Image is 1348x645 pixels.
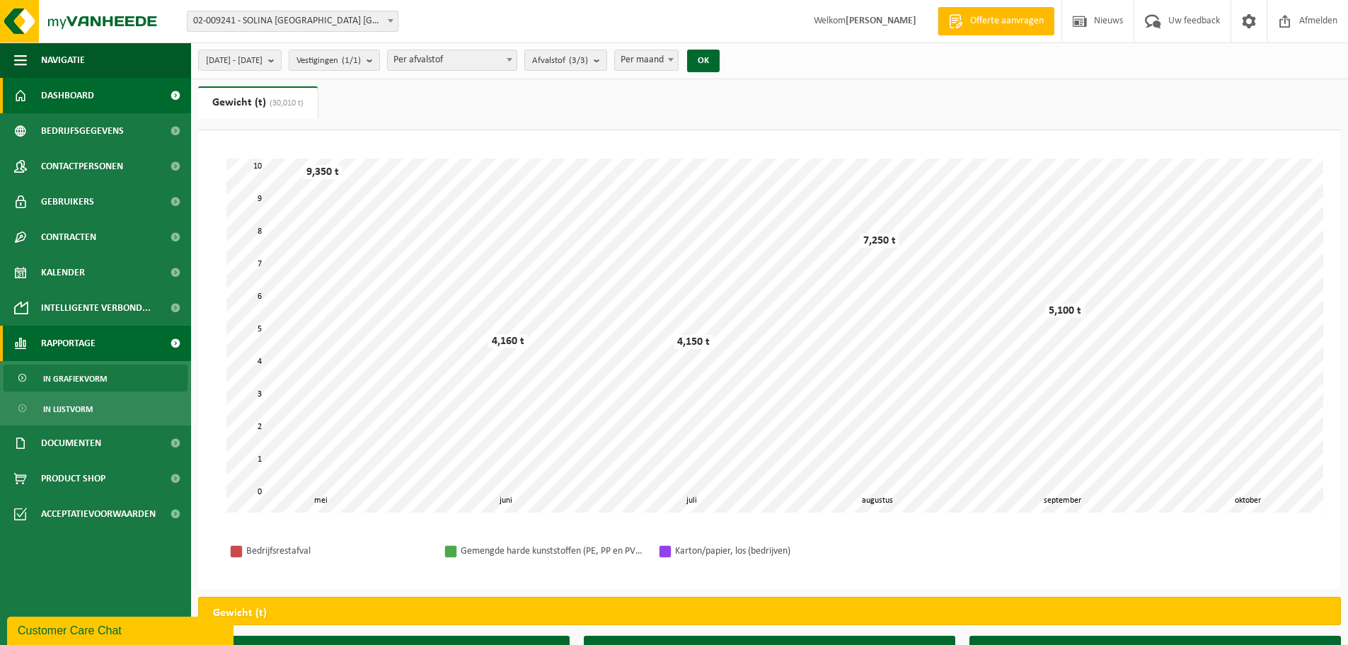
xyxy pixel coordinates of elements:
[41,290,151,326] span: Intelligente verbond...
[4,395,188,422] a: In lijstvorm
[303,165,342,179] div: 9,350 t
[675,542,859,560] div: Karton/papier, los (bedrijven)
[289,50,380,71] button: Vestigingen(1/1)
[198,86,318,119] a: Gewicht (t)
[41,255,85,290] span: Kalender
[198,50,282,71] button: [DATE] - [DATE]
[41,42,85,78] span: Navigatie
[846,16,916,26] strong: [PERSON_NAME]
[387,50,517,71] span: Per afvalstof
[199,598,281,629] h2: Gewicht (t)
[41,113,124,149] span: Bedrijfsgegevens
[860,234,899,248] div: 7,250 t
[188,11,398,31] span: 02-009241 - SOLINA BELGIUM NV/AG - IZEGEM
[674,335,713,349] div: 4,150 t
[187,11,398,32] span: 02-009241 - SOLINA BELGIUM NV/AG - IZEGEM
[41,78,94,113] span: Dashboard
[967,14,1047,28] span: Offerte aanvragen
[41,426,101,461] span: Documenten
[41,149,123,184] span: Contactpersonen
[1045,304,1085,318] div: 5,100 t
[266,99,304,108] span: (30,010 t)
[296,50,361,72] span: Vestigingen
[41,326,96,361] span: Rapportage
[41,461,105,496] span: Product Shop
[41,184,94,219] span: Gebruikers
[4,365,188,392] a: In grafiekvorm
[41,496,156,532] span: Acceptatievoorwaarden
[206,50,263,72] span: [DATE] - [DATE]
[7,614,236,645] iframe: chat widget
[532,50,588,72] span: Afvalstof
[569,56,588,65] count: (3/3)
[488,334,528,348] div: 4,160 t
[388,50,517,70] span: Per afvalstof
[43,365,107,392] span: In grafiekvorm
[246,542,430,560] div: Bedrijfsrestafval
[615,50,678,70] span: Per maand
[938,7,1054,35] a: Offerte aanvragen
[342,56,361,65] count: (1/1)
[614,50,679,71] span: Per maand
[687,50,720,72] button: OK
[461,542,645,560] div: Gemengde harde kunststoffen (PE, PP en PVC), recycleerbaar (industrieel)
[41,219,96,255] span: Contracten
[43,396,93,423] span: In lijstvorm
[524,50,607,71] button: Afvalstof(3/3)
